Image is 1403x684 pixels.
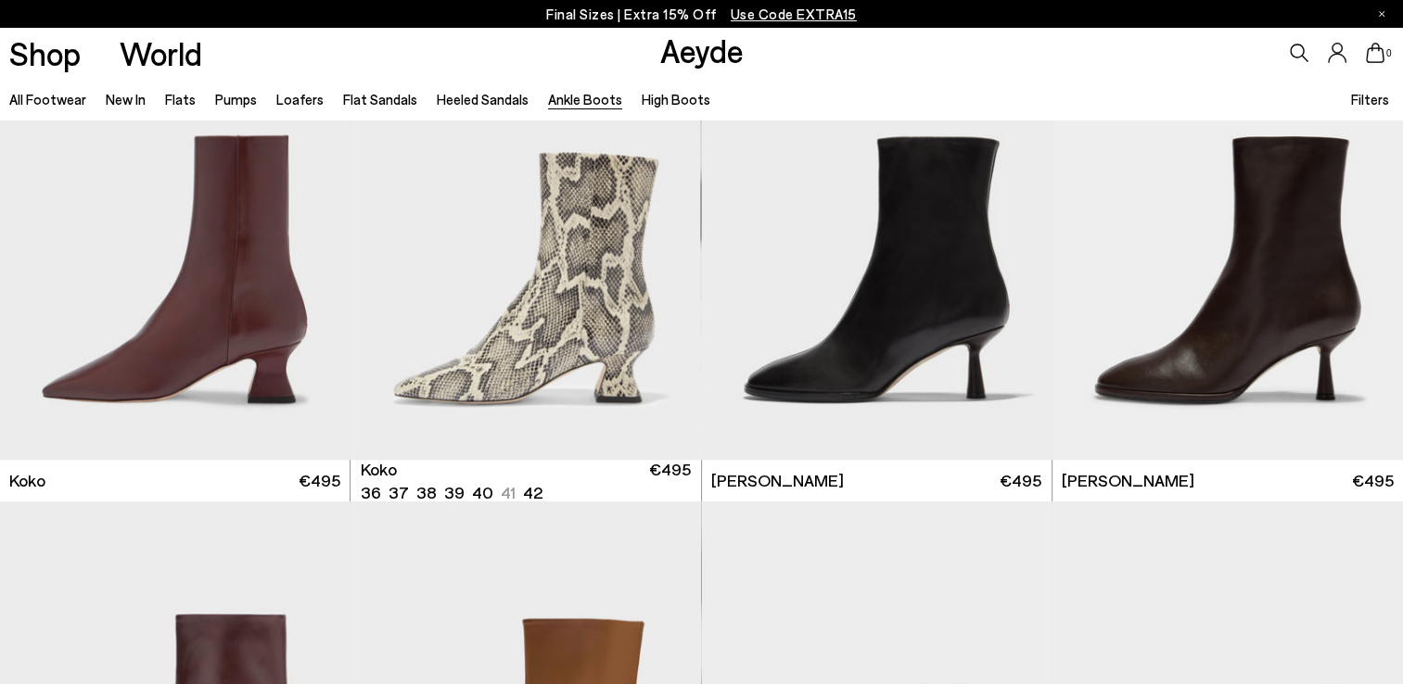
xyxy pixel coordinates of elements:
[120,37,202,70] a: World
[700,20,1050,460] div: 2 / 6
[437,91,529,108] a: Heeled Sandals
[351,20,700,460] a: 6 / 6 1 / 6 2 / 6 3 / 6 4 / 6 5 / 6 6 / 6 1 / 6 Next slide Previous slide
[649,458,691,504] span: €495
[702,460,1052,501] a: [PERSON_NAME] €495
[9,91,86,108] a: All Footwear
[1384,48,1394,58] span: 0
[546,3,857,26] p: Final Sizes | Extra 15% Off
[1000,469,1041,492] span: €495
[702,20,1052,460] img: Dorothy Soft Sock Boots
[361,458,397,481] span: Koko
[165,91,196,108] a: Flats
[523,481,542,504] li: 42
[343,91,417,108] a: Flat Sandals
[299,469,340,492] span: €495
[361,481,537,504] ul: variant
[351,20,700,460] div: 1 / 6
[276,91,324,108] a: Loafers
[351,460,700,501] a: Koko 36 37 38 39 40 41 42 €495
[361,481,381,504] li: 36
[641,91,709,108] a: High Boots
[731,6,857,22] span: Navigate to /collections/ss25-final-sizes
[1350,91,1388,108] span: Filters
[1366,43,1384,63] a: 0
[711,469,844,492] span: [PERSON_NAME]
[444,481,465,504] li: 39
[9,469,45,492] span: Koko
[659,31,743,70] a: Aeyde
[215,91,257,108] a: Pumps
[1062,469,1194,492] span: [PERSON_NAME]
[9,37,81,70] a: Shop
[1052,20,1403,460] img: Dorothy Soft Sock Boots
[351,20,700,460] img: Koko Regal Heel Boots
[472,481,493,504] li: 40
[106,91,146,108] a: New In
[1052,460,1403,501] a: [PERSON_NAME] €495
[700,20,1050,460] img: Koko Regal Heel Boots
[548,91,622,108] a: Ankle Boots
[389,481,409,504] li: 37
[1352,469,1394,492] span: €495
[416,481,437,504] li: 38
